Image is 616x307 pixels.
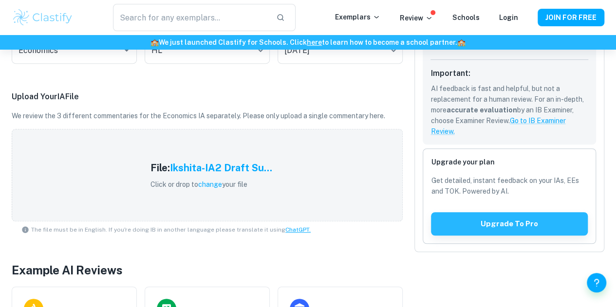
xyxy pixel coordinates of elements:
h6: Upgrade your plan [431,157,588,167]
p: Get detailed, instant feedback on your IAs, EEs and TOK. Powered by AI. [431,175,588,197]
div: [DATE] [278,36,403,64]
a: ChatGPT. [285,226,311,233]
img: Clastify logo [12,8,74,27]
h5: File: [150,161,170,175]
div: HL [145,36,270,64]
button: Help and Feedback [587,273,606,292]
h6: Important: [430,68,588,79]
a: Schools [452,14,480,21]
p: Review [400,13,433,23]
button: Upgrade to pro [431,212,588,235]
p: Click or drop to your file [150,179,272,190]
h5: Ikshita-IA2 Draft Su... [170,161,272,175]
button: JOIN FOR FREE [538,9,604,26]
a: here [307,38,322,46]
a: Login [499,14,518,21]
p: Exemplars [335,12,380,22]
input: Search for any exemplars... [113,4,269,31]
p: We review the 3 different commentaries for the Economics IA separately. Please only upload a sing... [12,110,403,121]
button: Open [120,43,133,57]
h4: Example AI Reviews [12,261,403,279]
p: Upload Your IA File [12,91,403,103]
b: accurate evaluation [446,106,517,114]
p: AI feedback is fast and helpful, but not a replacement for a human review. For an in-depth, more ... [430,83,588,137]
span: The file must be in English. If you're doing IB in another language please translate it using [31,225,311,234]
span: change [198,181,222,188]
h6: We just launched Clastify for Schools. Click to learn how to become a school partner. [2,37,614,48]
span: 🏫 [150,38,159,46]
span: 🏫 [457,38,466,46]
